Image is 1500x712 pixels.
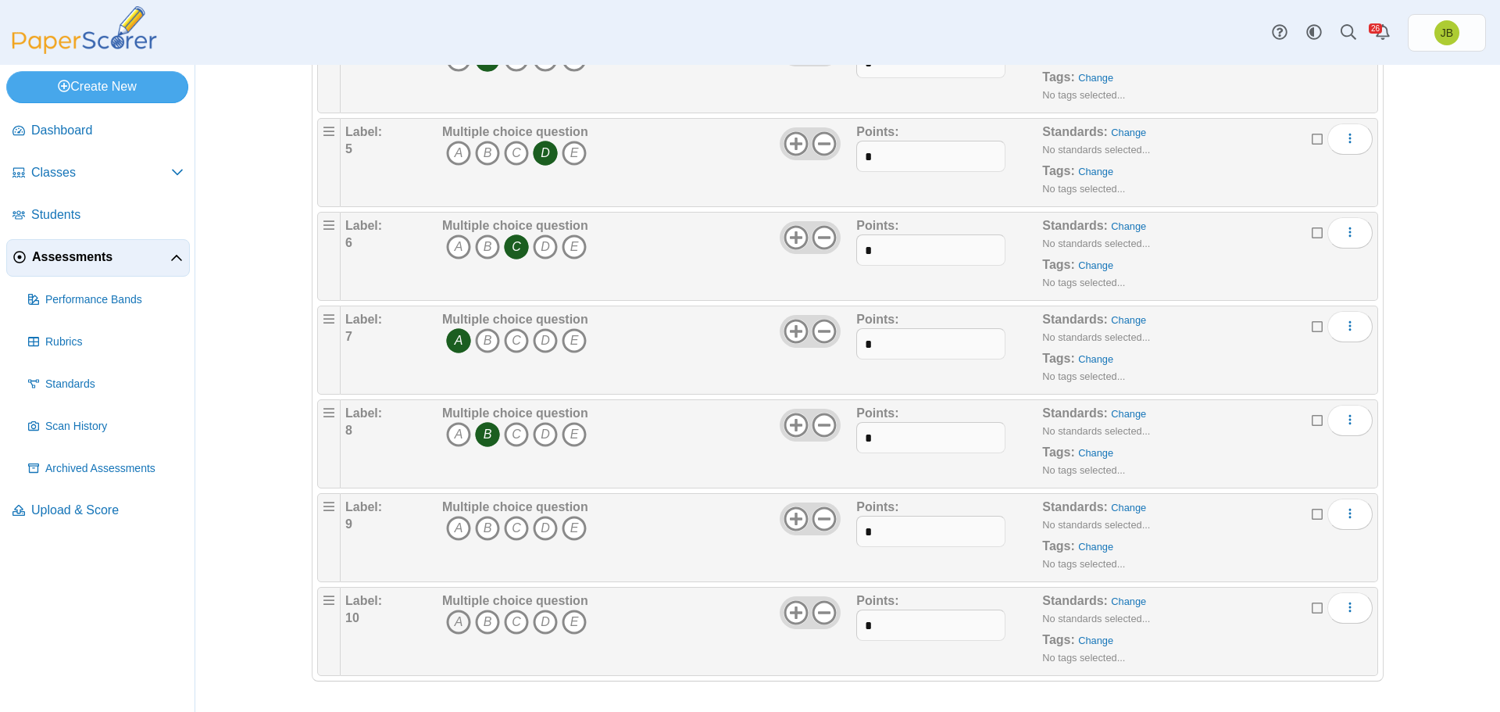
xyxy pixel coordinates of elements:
i: B [475,422,500,447]
b: Points: [856,406,898,420]
span: Joel Boyd [1434,20,1459,45]
b: Label: [345,125,382,138]
a: Change [1111,220,1146,232]
b: Label: [345,594,382,607]
button: More options [1327,123,1373,155]
a: Change [1078,166,1113,177]
i: A [446,610,471,635]
a: Archived Assessments [22,450,190,488]
b: Label: [345,500,382,513]
i: C [504,610,529,635]
div: Drag handle [317,306,341,395]
b: 10 [345,611,359,624]
small: No standards selected... [1042,331,1150,343]
i: E [562,610,587,635]
i: C [504,328,529,353]
b: Tags: [1042,164,1074,177]
b: Tags: [1042,539,1074,553]
small: No tags selected... [1042,464,1125,476]
div: Drag handle [317,587,341,676]
i: E [562,516,587,541]
i: C [504,234,529,259]
span: Rubrics [45,335,184,350]
i: A [446,328,471,353]
a: Classes [6,155,190,192]
button: More options [1327,592,1373,624]
small: No tags selected... [1042,277,1125,288]
div: Drag handle [317,118,341,207]
b: Tags: [1042,70,1074,84]
b: Label: [345,313,382,326]
b: Points: [856,125,898,138]
span: Students [31,206,184,224]
i: E [562,141,587,166]
b: Tags: [1042,352,1074,365]
a: Change [1111,596,1146,607]
button: More options [1327,311,1373,342]
b: 8 [345,424,352,437]
b: Label: [345,219,382,232]
b: 7 [345,330,352,343]
i: E [562,422,587,447]
small: No tags selected... [1042,89,1125,101]
i: D [533,610,558,635]
a: Create New [6,71,188,102]
span: Archived Assessments [45,461,184,477]
b: Label: [345,406,382,420]
b: Points: [856,219,898,232]
i: C [504,516,529,541]
a: Alerts [1366,16,1400,50]
small: No standards selected... [1042,238,1150,249]
a: Change [1078,259,1113,271]
span: Scan History [45,419,184,435]
a: Change [1111,127,1146,138]
small: No standards selected... [1042,144,1150,156]
a: Rubrics [22,324,190,361]
b: Multiple choice question [442,125,588,138]
span: Performance Bands [45,292,184,308]
small: No tags selected... [1042,183,1125,195]
span: Assessments [32,249,170,266]
i: E [562,328,587,353]
a: Change [1078,635,1113,646]
b: Tags: [1042,445,1074,459]
i: B [475,516,500,541]
i: E [562,234,587,259]
a: Change [1078,72,1113,84]
b: Points: [856,594,898,607]
b: Points: [856,500,898,513]
i: A [446,234,471,259]
a: Standards [22,366,190,403]
b: Tags: [1042,633,1074,646]
span: Dashboard [31,122,184,139]
a: Performance Bands [22,281,190,319]
b: Multiple choice question [442,313,588,326]
b: Standards: [1042,313,1108,326]
b: 5 [345,142,352,156]
i: A [446,516,471,541]
img: PaperScorer [6,6,162,54]
i: D [533,516,558,541]
a: Change [1078,541,1113,553]
i: B [475,610,500,635]
div: Drag handle [317,24,341,113]
a: PaperScorer [6,43,162,56]
small: No tags selected... [1042,558,1125,570]
b: Multiple choice question [442,500,588,513]
a: Change [1078,447,1113,459]
a: Dashboard [6,113,190,150]
small: No tags selected... [1042,370,1125,382]
i: D [533,234,558,259]
i: C [504,422,529,447]
i: B [475,141,500,166]
button: More options [1327,405,1373,436]
a: Change [1111,314,1146,326]
button: More options [1327,499,1373,530]
div: Drag handle [317,212,341,301]
i: D [533,141,558,166]
i: D [533,422,558,447]
small: No standards selected... [1042,519,1150,531]
button: More options [1327,217,1373,249]
span: Joel Boyd [1441,27,1453,38]
b: Standards: [1042,125,1108,138]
